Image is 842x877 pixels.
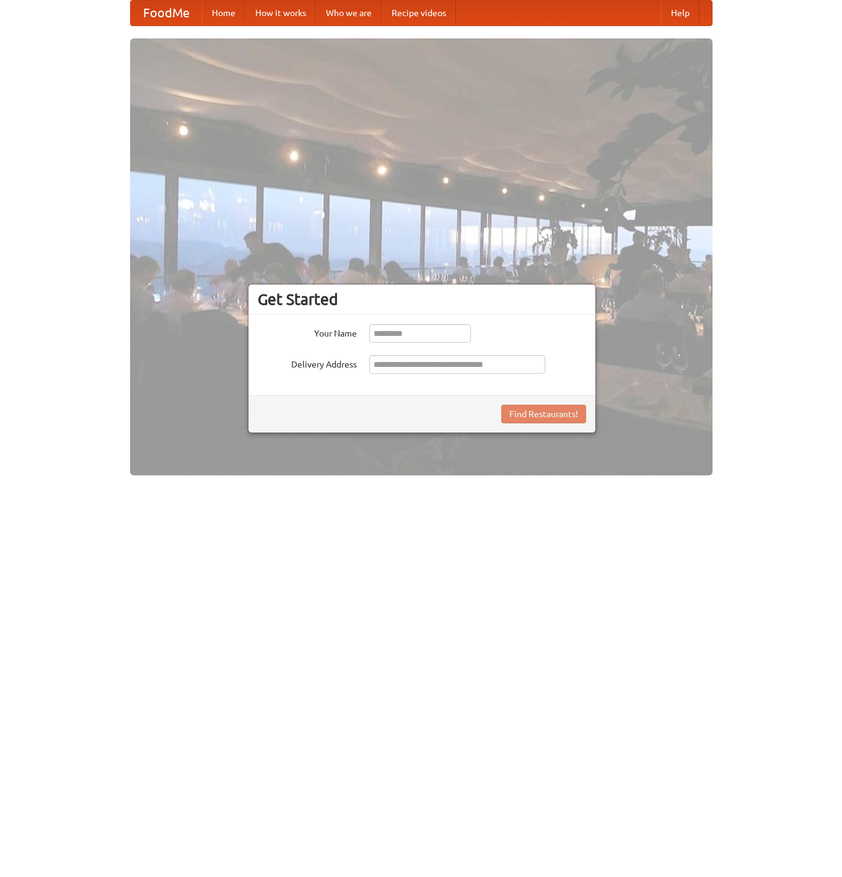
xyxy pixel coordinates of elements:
[245,1,316,25] a: How it works
[202,1,245,25] a: Home
[258,290,586,309] h3: Get Started
[382,1,456,25] a: Recipe videos
[316,1,382,25] a: Who we are
[258,324,357,340] label: Your Name
[258,355,357,371] label: Delivery Address
[131,1,202,25] a: FoodMe
[501,405,586,423] button: Find Restaurants!
[661,1,699,25] a: Help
